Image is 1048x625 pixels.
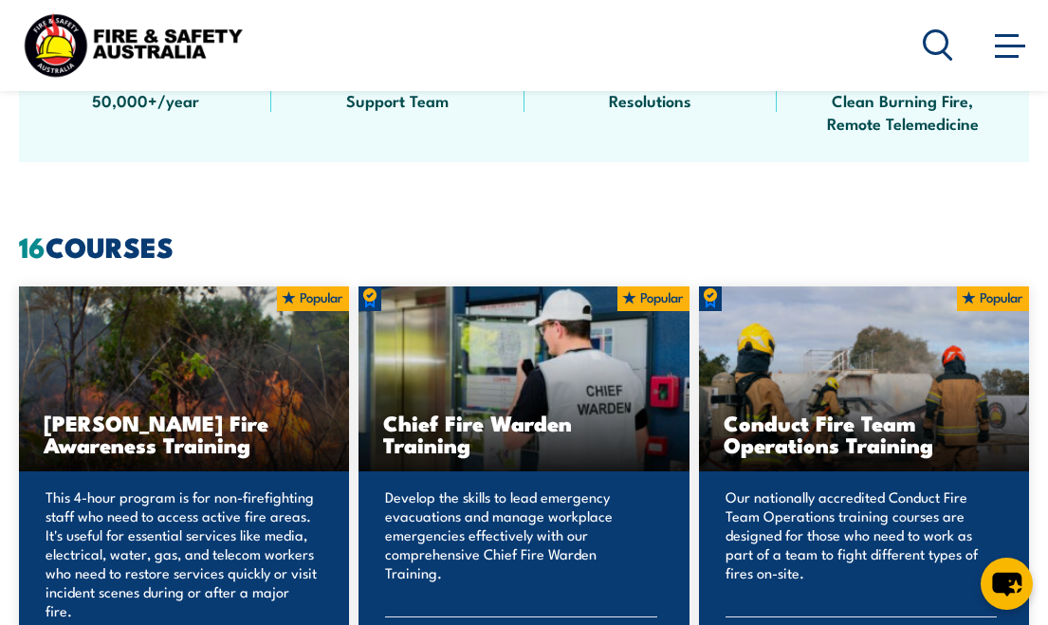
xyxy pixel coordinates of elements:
span: Fast Response, Fast Decisions, Fast Resolutions [565,45,736,111]
span: Technology, VR, Medisim Simulations, Clean Burning Fire, Remote Telemedicine [818,45,988,134]
button: chat-button [981,558,1033,610]
p: Our nationally accredited Conduct Fire Team Operations training courses are designed for those wh... [726,487,997,601]
p: Develop the skills to lead emergency evacuations and manage workplace emergencies effectively wit... [385,487,656,601]
h3: [PERSON_NAME] Fire Awareness Training [44,412,324,455]
h2: COURSES [19,233,1029,259]
h3: Chief Fire Warden Training [383,412,664,455]
p: This 4-hour program is for non-firefighting staff who need to access active fire areas. It's usef... [46,487,317,620]
span: Specialist Training Facilities with 150+ Support Team [312,45,483,111]
strong: 16 [19,225,46,267]
h3: Conduct Fire Team Operations Training [724,412,1004,455]
span: Australia Wide Training 50,000+/year [60,45,230,111]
